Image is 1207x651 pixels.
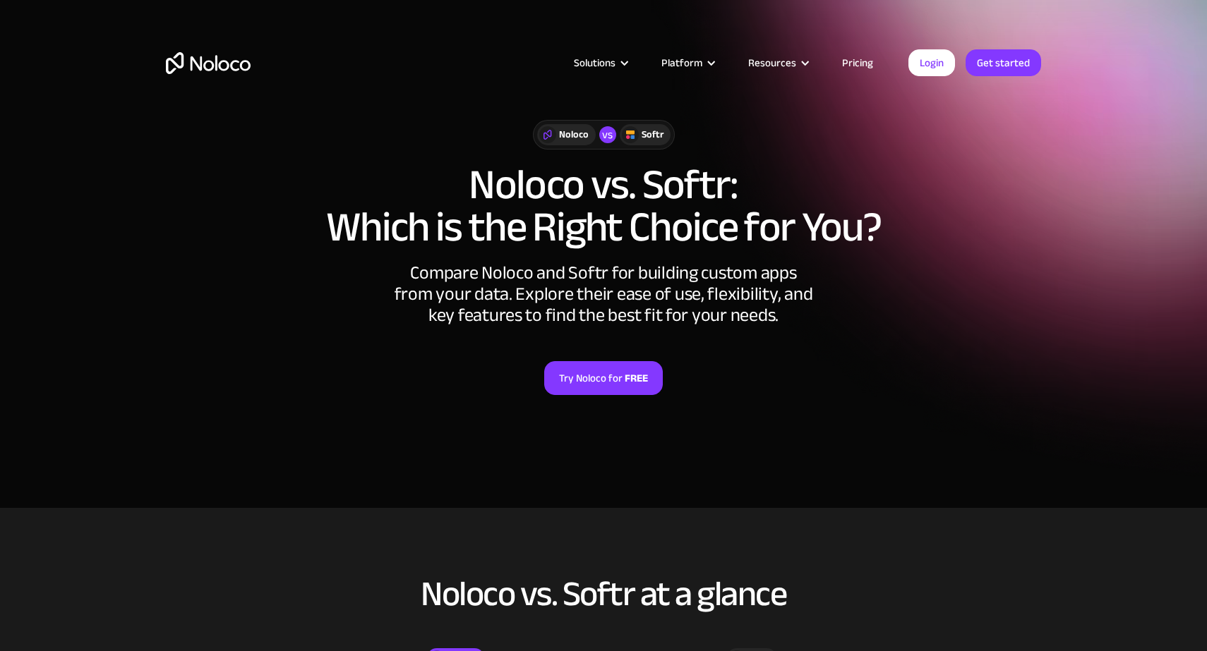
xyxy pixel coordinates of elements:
[644,54,731,72] div: Platform
[966,49,1041,76] a: Get started
[166,575,1041,613] h2: Noloco vs. Softr at a glance
[556,54,644,72] div: Solutions
[661,54,702,72] div: Platform
[599,126,616,143] div: vs
[908,49,955,76] a: Login
[392,262,815,326] div: Compare Noloco and Softr for building custom apps from your data. Explore their ease of use, flex...
[824,54,891,72] a: Pricing
[625,369,648,387] strong: FREE
[574,54,615,72] div: Solutions
[559,127,589,142] div: Noloco
[166,164,1041,248] h1: Noloco vs. Softr: Which is the Right Choice for You?
[544,361,663,395] a: Try Noloco forFREE
[731,54,824,72] div: Resources
[642,127,663,142] div: Softr
[748,54,796,72] div: Resources
[166,52,251,74] a: home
